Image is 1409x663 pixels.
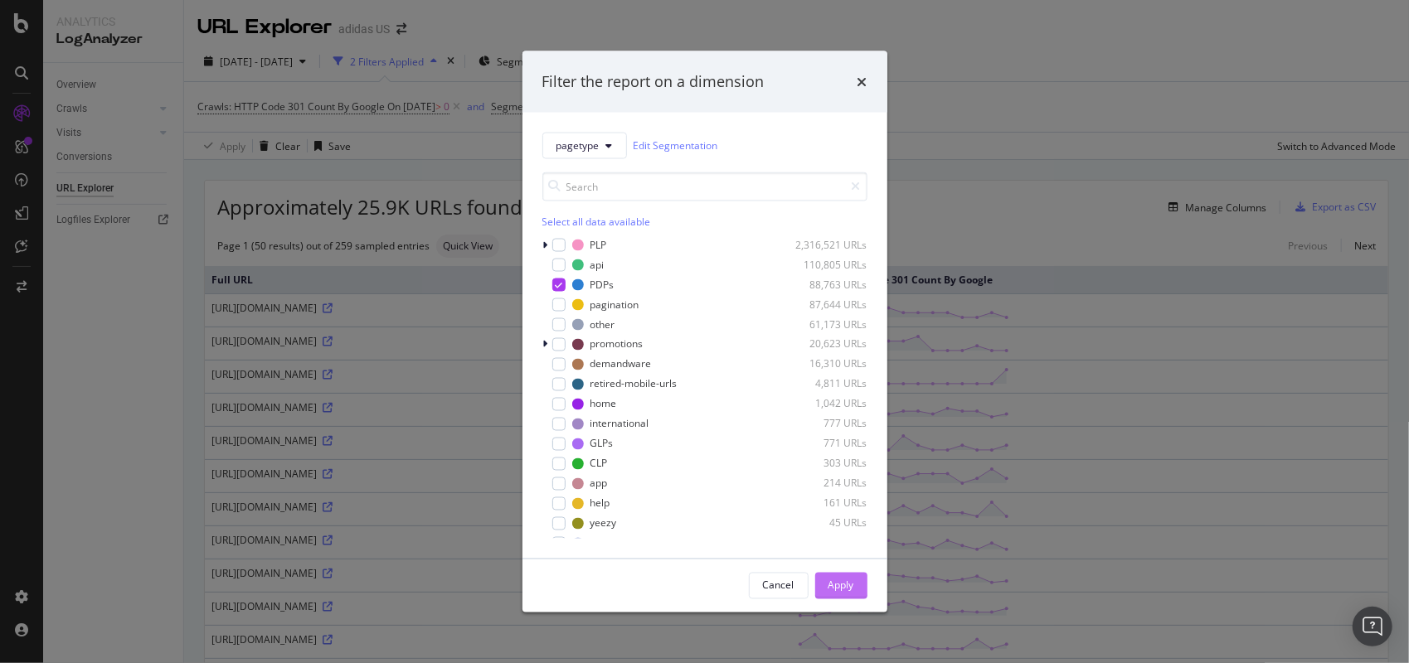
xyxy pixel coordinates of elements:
div: 2,316,521 URLs [786,238,867,252]
div: 16,310 URLs [786,357,867,371]
div: 33 URLs [786,536,867,550]
div: app [590,477,608,491]
div: 4,811 URLs [786,377,867,391]
button: Cancel [749,572,809,598]
div: help [590,496,610,511]
button: Apply [815,572,867,598]
div: Apply [828,578,854,593]
span: pagetype [556,138,600,152]
div: Cancel [763,578,794,593]
div: 45 URLs [786,516,867,530]
div: 87,644 URLs [786,298,867,312]
div: 110,805 URLs [786,258,867,272]
input: Search [542,172,867,201]
div: 303 URLs [786,457,867,471]
div: other [590,317,615,331]
div: home [590,397,617,411]
div: 61,173 URLs [786,317,867,331]
div: Select all data available [542,214,867,228]
div: modal [522,51,887,612]
div: api [590,258,605,272]
div: 771 URLs [786,437,867,451]
div: 777 URLs [786,417,867,431]
div: PLP [590,238,607,252]
div: stores [590,536,619,550]
div: international [590,417,649,431]
div: Open Intercom Messenger [1353,607,1392,646]
div: retired-mobile-urls [590,377,678,391]
div: 214 URLs [786,477,867,491]
div: pagination [590,298,639,312]
div: promotions [590,337,644,351]
div: 161 URLs [786,496,867,511]
div: Filter the report on a dimension [542,71,765,93]
div: CLP [590,457,608,471]
div: 88,763 URLs [786,278,867,292]
div: demandware [590,357,652,371]
div: times [858,71,867,93]
div: PDPs [590,278,615,292]
button: pagetype [542,132,627,158]
div: 20,623 URLs [786,337,867,351]
div: yeezy [590,516,617,530]
a: Edit Segmentation [634,137,718,154]
div: GLPs [590,437,614,451]
div: 1,042 URLs [786,397,867,411]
